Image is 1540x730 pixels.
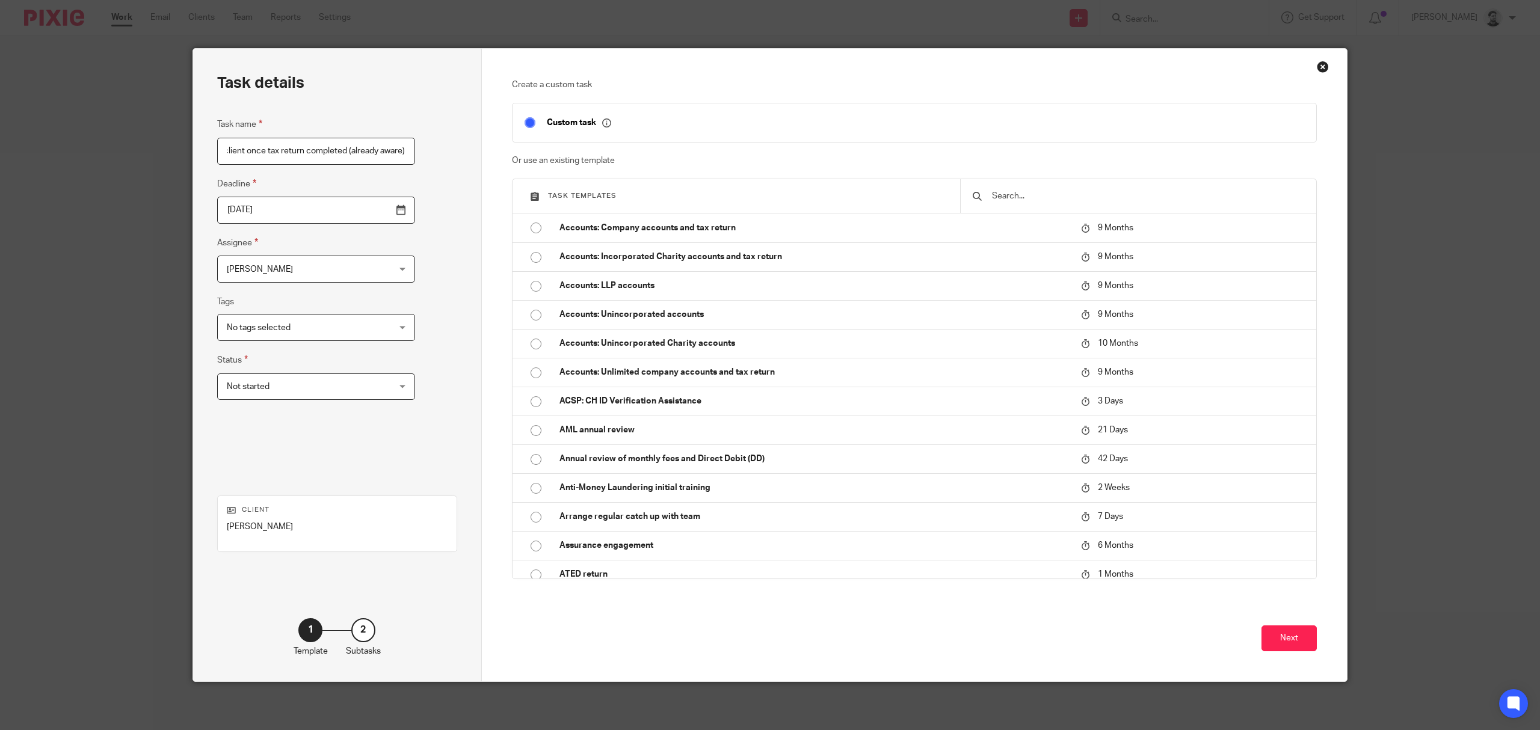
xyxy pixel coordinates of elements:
p: ACSP: CH ID Verification Assistance [559,395,1070,407]
p: Custom task [547,117,611,128]
input: Task name [217,138,415,165]
p: Accounts: Unlimited company accounts and tax return [559,366,1070,378]
p: Accounts: Unincorporated accounts [559,308,1070,321]
input: Pick a date [217,197,415,224]
p: Accounts: Incorporated Charity accounts and tax return [559,251,1070,263]
span: 21 Days [1098,426,1128,434]
div: 2 [351,618,375,642]
label: Tags [217,296,234,308]
span: 6 Months [1098,541,1133,550]
span: 7 Days [1098,512,1123,521]
p: Create a custom task [512,79,1317,91]
span: Not started [227,382,269,391]
span: No tags selected [227,324,291,332]
p: [PERSON_NAME] [227,521,448,533]
span: 9 Months [1098,310,1133,319]
p: Accounts: Company accounts and tax return [559,222,1070,234]
span: 42 Days [1098,455,1128,463]
span: 9 Months [1098,224,1133,232]
input: Search... [991,189,1304,203]
span: 9 Months [1098,281,1133,290]
p: Assurance engagement [559,539,1070,551]
label: Task name [217,117,262,131]
h2: Task details [217,73,304,93]
p: Client [227,505,448,515]
span: [PERSON_NAME] [227,265,293,274]
p: Arrange regular catch up with team [559,511,1070,523]
span: 10 Months [1098,339,1138,348]
p: ATED return [559,568,1070,580]
p: Anti-Money Laundering initial training [559,482,1070,494]
div: 1 [298,618,322,642]
span: 1 Months [1098,570,1133,578]
label: Status [217,353,248,367]
div: Close this dialog window [1317,61,1329,73]
p: Accounts: LLP accounts [559,280,1070,292]
p: AML annual review [559,424,1070,436]
span: 9 Months [1098,253,1133,261]
p: Subtasks [346,645,381,657]
label: Assignee [217,236,258,250]
span: 3 Days [1098,397,1123,405]
p: Or use an existing template [512,155,1317,167]
p: Accounts: Unincorporated Charity accounts [559,337,1070,349]
p: Template [294,645,328,657]
span: 2 Weeks [1098,483,1130,492]
span: Task templates [548,192,617,199]
span: 9 Months [1098,368,1133,376]
button: Next [1261,625,1317,651]
label: Deadline [217,177,256,191]
p: Annual review of monthly fees and Direct Debit (DD) [559,453,1070,465]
